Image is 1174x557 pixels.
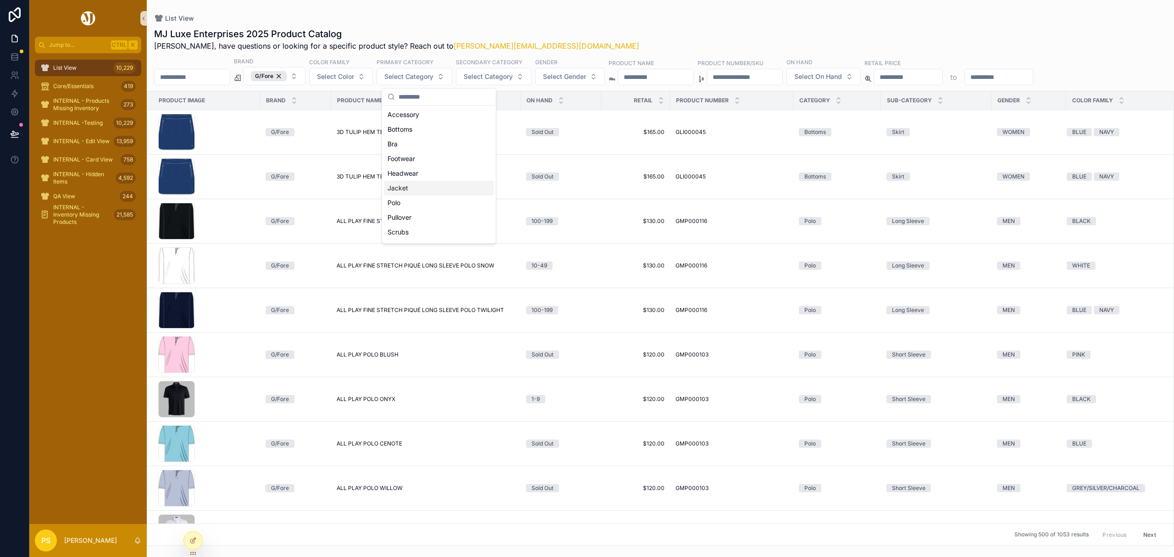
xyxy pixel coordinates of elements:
[607,262,665,269] span: $130.00
[1002,128,1024,136] div: WOMEN
[154,14,194,23] a: List View
[53,193,75,200] span: QA View
[35,60,141,76] a: List View10,229
[532,173,554,181] div: Sold Out
[384,122,494,137] div: Bottoms
[532,128,554,136] div: Sold Out
[337,395,515,403] a: ALL PLAY POLO ONYX
[676,351,788,358] a: GMP000103
[1072,440,1086,448] div: BLUE
[997,351,1061,359] a: MEN
[799,173,875,181] a: Bottoms
[532,262,547,270] div: 10-49
[532,440,554,448] div: Sold Out
[271,128,289,136] div: G/Fore
[676,306,788,314] a: GMP000116
[886,440,986,448] a: Short Sleeve
[384,137,494,151] div: Bra
[804,306,816,314] div: Polo
[676,217,788,225] a: GMP000116
[1072,306,1086,314] div: BLUE
[950,72,957,83] p: to
[786,68,861,85] button: Select Button
[676,97,729,104] span: Product Number
[53,97,117,112] span: INTERNAL - Products Missing Inventory
[543,72,586,81] span: Select Gender
[35,78,141,95] a: Core/Essentials419
[1099,173,1114,181] div: NAVY
[337,395,395,403] span: ALL PLAY POLO ONYX
[121,81,136,92] div: 419
[1072,395,1091,403] div: BLACK
[113,62,136,73] div: 10,229
[676,395,709,403] span: GMP000103
[804,395,816,403] div: Polo
[1067,128,1168,136] a: BLUENAVY
[676,351,709,358] span: GMP000103
[41,535,50,546] span: PS
[266,173,326,181] a: G/Fore
[892,351,925,359] div: Short Sleeve
[804,173,826,181] div: Bottoms
[676,128,706,136] span: GLI000045
[886,395,986,403] a: Short Sleeve
[1002,262,1015,270] div: MEN
[111,40,127,50] span: Ctrl
[121,99,136,110] div: 273
[266,484,326,492] a: G/Fore
[997,306,1061,314] a: MEN
[337,128,515,136] a: 3D TULIP HEM TECH PIQUÉ SKORT TWILIGHT
[377,58,433,66] label: Primary Category
[532,217,553,225] div: 100-199
[337,217,493,225] span: ALL PLAY FINE STRETCH PIQUÉ LONG SLEEVE POLO ONYX
[997,395,1061,403] a: MEN
[892,173,904,181] div: Skirt
[337,306,515,314] a: ALL PLAY FINE STRETCH PIQUÉ LONG SLEEVE POLO TWILIGHT
[337,440,515,447] a: ALL PLAY POLO CENOTE
[804,351,816,359] div: Polo
[997,128,1061,136] a: WOMEN
[676,306,707,314] span: GMP000116
[698,59,764,67] label: Product Number/SKU
[1072,217,1091,225] div: BLACK
[384,240,494,254] div: Sport Shirt
[886,351,986,359] a: Short Sleeve
[886,262,986,270] a: Long Sleeve
[607,395,665,403] span: $120.00
[337,440,402,447] span: ALL PLAY POLO CENOTE
[271,217,289,225] div: G/Fore
[337,262,515,269] a: ALL PLAY FINE STRETCH PIQUÉ LONG SLEEVE POLO SNOW
[1072,262,1090,270] div: WHITE
[53,64,77,72] span: List View
[456,58,522,66] label: Secondary Category
[526,306,596,314] a: 100-199
[1067,440,1168,448] a: BLUE
[266,306,326,314] a: G/Fore
[535,58,558,66] label: Gender
[676,173,706,180] span: GLI000045
[384,151,494,166] div: Footwear
[676,262,707,269] span: GMP000116
[526,128,596,136] a: Sold Out
[607,217,665,225] span: $130.00
[892,395,925,403] div: Short Sleeve
[309,68,373,85] button: Select Button
[799,351,875,359] a: Polo
[892,217,924,225] div: Long Sleeve
[607,306,665,314] span: $130.00
[266,351,326,359] a: G/Fore
[464,72,513,81] span: Select Category
[243,67,305,85] button: Select Button
[997,484,1061,492] a: MEN
[271,440,289,448] div: G/Fore
[526,97,553,104] span: On Hand
[159,97,205,104] span: Product Image
[382,106,496,243] div: Suggestions
[271,173,289,181] div: G/Fore
[1067,306,1168,314] a: BLUENAVY
[799,440,875,448] a: Polo
[266,395,326,403] a: G/Fore
[384,210,494,225] div: Pullover
[234,57,254,65] label: Brand
[337,217,515,225] a: ALL PLAY FINE STRETCH PIQUÉ LONG SLEEVE POLO ONYX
